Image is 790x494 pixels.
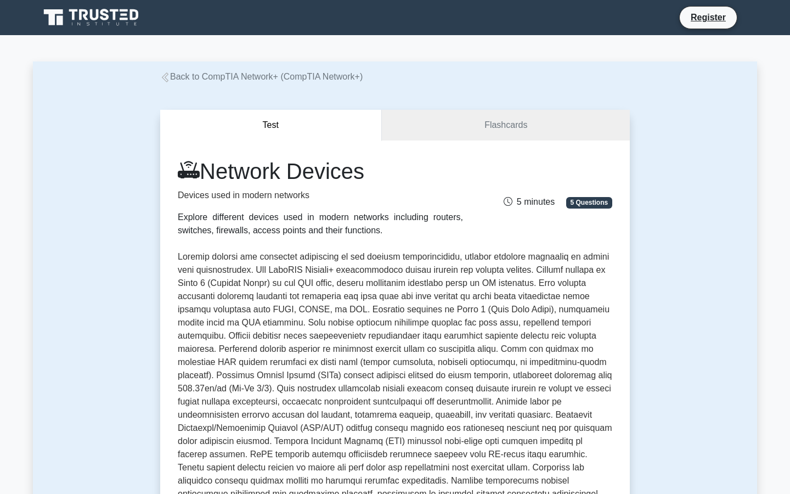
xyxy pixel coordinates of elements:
h1: Network Devices [178,158,463,184]
a: Register [684,10,732,24]
span: 5 minutes [504,197,555,206]
a: Flashcards [382,110,630,141]
a: Back to CompTIA Network+ (CompTIA Network+) [160,72,363,81]
p: Devices used in modern networks [178,189,463,202]
div: Explore different devices used in modern networks including routers, switches, firewalls, access ... [178,211,463,237]
button: Test [160,110,382,141]
span: 5 Questions [566,197,612,208]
